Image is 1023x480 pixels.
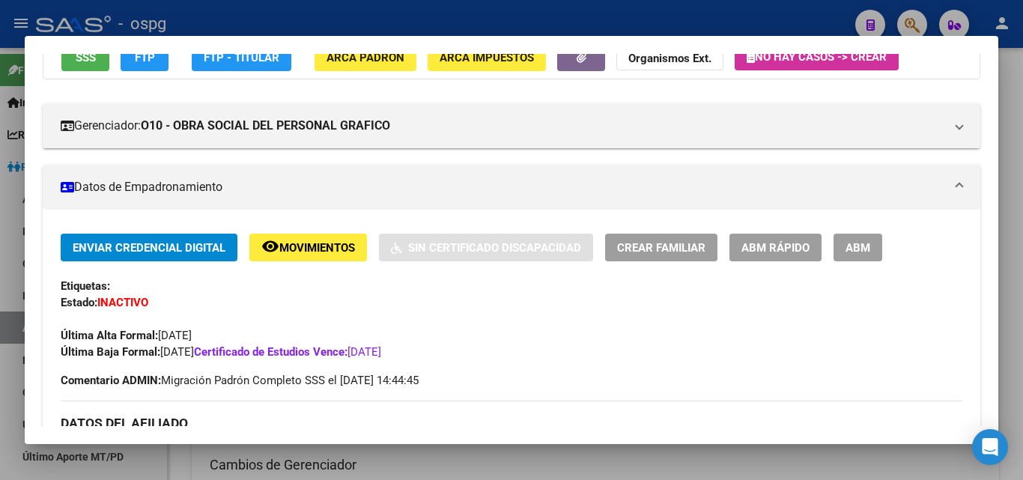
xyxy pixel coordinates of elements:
button: ABM Rápido [729,234,822,261]
mat-panel-title: Datos de Empadronamiento [61,178,944,196]
span: SSS [76,51,96,64]
mat-panel-title: Gerenciador: [61,117,944,135]
strong: Última Alta Formal: [61,329,158,342]
button: SSS [61,43,109,71]
button: Crear Familiar [605,234,717,261]
strong: Estado: [61,296,97,309]
span: ABM Rápido [741,241,810,255]
button: FTP [121,43,169,71]
button: FTP - Titular [192,43,291,71]
span: [DATE] [194,345,381,359]
button: No hay casos -> Crear [735,43,899,70]
button: ARCA Impuestos [428,43,546,71]
span: ARCA Padrón [327,51,404,64]
div: Open Intercom Messenger [972,429,1008,465]
span: [DATE] [61,329,192,342]
span: Sin Certificado Discapacidad [408,241,581,255]
span: Enviar Credencial Digital [73,241,225,255]
span: FTP - Titular [204,51,279,64]
strong: Etiquetas: [61,279,110,293]
strong: Comentario ADMIN: [61,374,161,387]
mat-expansion-panel-header: Gerenciador:O10 - OBRA SOCIAL DEL PERSONAL GRAFICO [43,103,980,148]
span: Movimientos [279,241,355,255]
strong: Última Baja Formal: [61,345,160,359]
button: ARCA Padrón [315,43,416,71]
button: Enviar Credencial Digital [61,234,237,261]
button: Sin Certificado Discapacidad [379,234,593,261]
mat-expansion-panel-header: Datos de Empadronamiento [43,165,980,210]
span: FTP [135,51,155,64]
strong: O10 - OBRA SOCIAL DEL PERSONAL GRAFICO [141,117,390,135]
strong: Certificado de Estudios Vence: [194,345,347,359]
h3: DATOS DEL AFILIADO [61,415,962,431]
button: Organismos Ext. [616,43,723,71]
mat-icon: remove_red_eye [261,237,279,255]
span: [DATE] [61,345,194,359]
span: ARCA Impuestos [440,51,534,64]
button: Movimientos [249,234,367,261]
span: Crear Familiar [617,241,705,255]
strong: Organismos Ext. [628,52,711,65]
span: No hay casos -> Crear [747,50,887,64]
span: ABM [846,241,870,255]
span: Migración Padrón Completo SSS el [DATE] 14:44:45 [61,372,419,389]
strong: INACTIVO [97,296,148,309]
button: ABM [834,234,882,261]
